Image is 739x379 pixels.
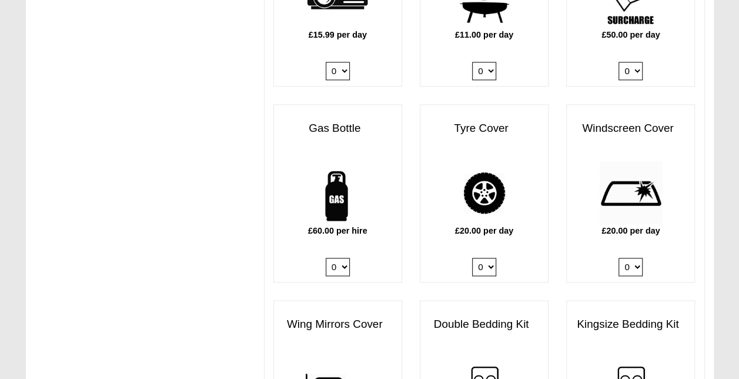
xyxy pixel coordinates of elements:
b: £15.99 per day [309,30,367,39]
h3: Wing Mirrors Cover [274,312,402,337]
b: £11.00 per day [455,30,513,39]
b: £20.00 per day [601,226,660,235]
img: windscreen.png [598,161,663,225]
b: £20.00 per day [455,226,513,235]
img: gas-bottle.png [306,161,370,225]
img: tyre.png [452,161,516,225]
h3: Tyre Cover [420,117,548,141]
h3: Windscreen Cover [567,117,694,141]
h3: Double Bedding Kit [420,312,548,337]
b: £50.00 per day [601,30,660,39]
h3: Kingsize Bedding Kit [567,312,694,337]
h3: Gas Bottle [274,117,402,141]
b: £60.00 per hire [308,226,367,235]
